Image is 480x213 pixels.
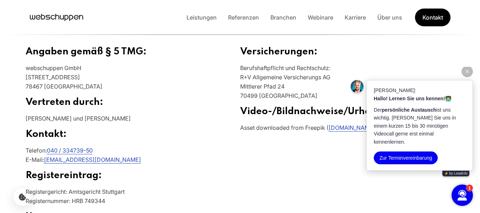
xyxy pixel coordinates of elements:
a: 040 / 334739-50 [47,147,93,154]
p: Telefon: E-Mail: [26,146,240,170]
p: webschuppen GmbH [STREET_ADDRESS] 78467 [GEOGRAPHIC_DATA] [26,63,240,97]
p: [PERSON_NAME] und [PERSON_NAME] [26,114,240,129]
a: Branchen [265,14,302,21]
h2: Vertreten durch: [26,97,240,114]
button: Zur Terminvereinbarung [30,85,94,97]
p: Der ist uns wichtig. [PERSON_NAME] Sie uns in einem kurzen 15 bis 30 minütigen Videocall gerne er... [30,39,122,79]
strong: persönliche Austausch [38,40,93,46]
a: Referenzen [222,14,265,21]
a: Hauptseite besuchen [30,12,83,23]
a: Karriere [339,14,372,21]
p: Berufshaftpflicht und Rechtschutz: R+V Allgemeine Versicherungs AG Mittlerer Pfad 24 70499 [GEOGR... [240,63,455,106]
a: Leistungen [181,14,222,21]
p: Registergericht: Amtsgericht Stuttgart Registernummer: HRB 749344 [26,187,240,211]
a: [DOMAIN_NAME] [329,124,375,131]
h2: Video-/Bildnachweise/Urheber: [240,106,455,123]
p: [PERSON_NAME]: [30,20,122,27]
a: [EMAIL_ADDRESS][DOMAIN_NAME] [44,156,141,163]
button: Cookie-Einstellungen öffnen [14,188,31,206]
strong: Hallo! Lernen Sie uns kennen! [30,29,102,34]
h2: Versicherungen: [240,46,455,63]
h2: Registereintrag: [26,170,240,187]
h2: Kontakt: [26,129,240,146]
p: 👨‍💻 [30,28,122,36]
a: ⚡️ by Leadinfo [99,104,126,110]
p: Asset downloaded from Freepik ( ) [240,123,455,138]
a: Webinare [302,14,339,21]
h2: Angaben gemäß § 5 TMG: [26,46,240,63]
a: Über uns [372,14,408,21]
a: Get Started [415,9,451,26]
span: 1 [125,119,127,124]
